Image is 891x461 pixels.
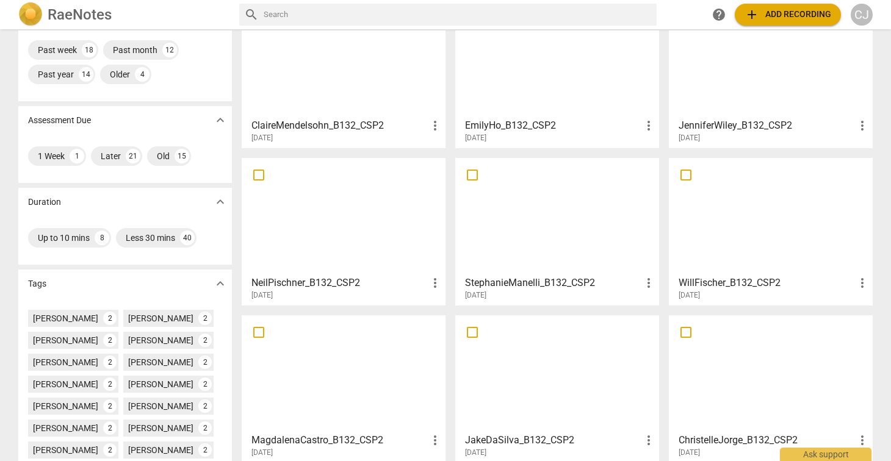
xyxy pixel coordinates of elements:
[38,232,90,244] div: Up to 10 mins
[673,320,868,457] a: ChristelleJorge_B132_CSP2[DATE]
[128,400,193,412] div: [PERSON_NAME]
[246,5,441,143] a: ClaireMendelsohn_B132_CSP2[DATE]
[198,421,212,435] div: 2
[128,378,193,390] div: [PERSON_NAME]
[198,356,212,369] div: 2
[851,4,873,26] button: CJ
[103,443,117,457] div: 2
[679,133,700,143] span: [DATE]
[198,399,212,413] div: 2
[673,5,868,143] a: JenniferWiley_B132_CSP2[DATE]
[38,68,74,80] div: Past year
[33,334,98,346] div: [PERSON_NAME]
[103,421,117,435] div: 2
[18,2,43,27] img: Logo
[79,67,93,82] div: 14
[103,399,117,413] div: 2
[745,7,831,22] span: Add recording
[673,162,868,300] a: WillFischer_B132_CSP2[DATE]
[48,6,112,23] h2: RaeNotes
[251,276,428,290] h3: NeilPischner_B132_CSP2
[103,356,117,369] div: 2
[460,320,655,457] a: JakeDaSilva_B132_CSP2[DATE]
[780,448,871,461] div: Ask support
[33,312,98,324] div: [PERSON_NAME]
[251,448,273,458] span: [DATE]
[33,356,98,368] div: [PERSON_NAME]
[103,377,117,391] div: 2
[33,378,98,390] div: [PERSON_NAME]
[679,433,855,448] h3: ChristelleJorge_B132_CSP2
[679,276,855,290] h3: WillFischer_B132_CSP2
[465,433,641,448] h3: JakeDaSilva_B132_CSP2
[128,356,193,368] div: [PERSON_NAME]
[465,276,641,290] h3: StephanieManelli_B132_CSP2
[251,290,273,301] span: [DATE]
[213,113,228,127] span: expand_more
[128,334,193,346] div: [PERSON_NAME]
[855,433,870,448] span: more_vert
[465,133,486,143] span: [DATE]
[103,334,117,347] div: 2
[251,433,428,448] h3: MagdalenaCastro_B132_CSP2
[126,149,140,163] div: 21
[712,7,726,22] span: help
[198,377,212,391] div: 2
[28,114,91,127] p: Assessment Due
[38,44,77,56] div: Past week
[246,320,441,457] a: MagdalenaCastro_B132_CSP2[DATE]
[162,43,177,57] div: 12
[33,444,98,456] div: [PERSON_NAME]
[641,276,656,290] span: more_vert
[135,67,150,82] div: 4
[70,149,84,163] div: 1
[428,433,442,448] span: more_vert
[101,150,121,162] div: Later
[103,312,117,325] div: 2
[213,195,228,209] span: expand_more
[641,118,656,133] span: more_vert
[198,443,212,457] div: 2
[708,4,730,26] a: Help
[679,448,700,458] span: [DATE]
[211,111,229,129] button: Show more
[679,118,855,133] h3: JenniferWiley_B132_CSP2
[126,232,175,244] div: Less 30 mins
[428,276,442,290] span: more_vert
[428,118,442,133] span: more_vert
[128,444,193,456] div: [PERSON_NAME]
[113,44,157,56] div: Past month
[460,162,655,300] a: StephanieManelli_B132_CSP2[DATE]
[251,133,273,143] span: [DATE]
[855,118,870,133] span: more_vert
[128,422,193,434] div: [PERSON_NAME]
[213,276,228,291] span: expand_more
[679,290,700,301] span: [DATE]
[128,312,193,324] div: [PERSON_NAME]
[18,2,229,27] a: LogoRaeNotes
[465,448,486,458] span: [DATE]
[211,274,229,293] button: Show more
[33,400,98,412] div: [PERSON_NAME]
[251,118,428,133] h3: ClaireMendelsohn_B132_CSP2
[28,277,46,290] p: Tags
[244,7,259,22] span: search
[211,193,229,211] button: Show more
[157,150,170,162] div: Old
[33,422,98,434] div: [PERSON_NAME]
[28,196,61,209] p: Duration
[264,5,652,24] input: Search
[465,118,641,133] h3: EmilyHo_B132_CSP2
[460,5,655,143] a: EmilyHo_B132_CSP2[DATE]
[641,433,656,448] span: more_vert
[38,150,65,162] div: 1 Week
[198,334,212,347] div: 2
[175,149,189,163] div: 15
[735,4,841,26] button: Upload
[95,230,109,245] div: 8
[855,276,870,290] span: more_vert
[198,312,212,325] div: 2
[82,43,96,57] div: 18
[465,290,486,301] span: [DATE]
